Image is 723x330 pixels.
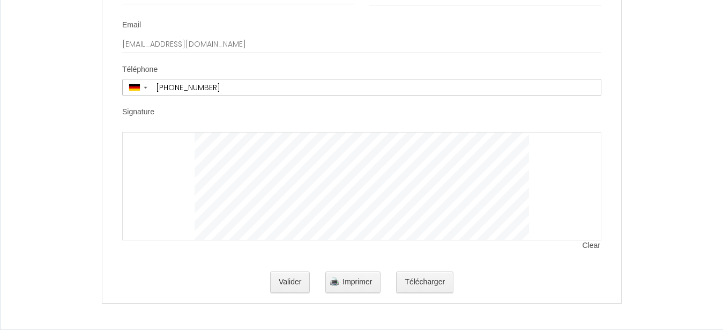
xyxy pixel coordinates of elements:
button: Télécharger [396,272,453,293]
button: Imprimer [325,272,381,293]
button: Valider [270,272,310,293]
span: ▼ [143,85,148,90]
label: Signature [122,107,154,118]
span: Clear [583,240,601,251]
label: Téléphone [122,64,158,75]
label: Email [122,20,141,31]
span: Imprimer [342,277,372,286]
input: +49 1512 3456789 [152,79,601,96]
img: printer.png [330,277,339,286]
